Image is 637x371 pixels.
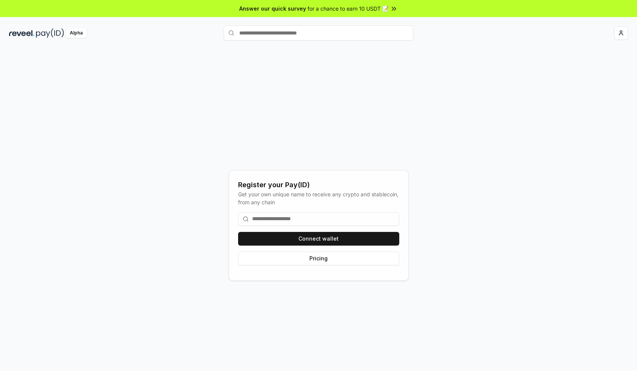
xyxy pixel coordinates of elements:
[9,28,35,38] img: reveel_dark
[36,28,64,38] img: pay_id
[238,180,399,190] div: Register your Pay(ID)
[238,252,399,265] button: Pricing
[238,190,399,206] div: Get your own unique name to receive any crypto and stablecoin, from any chain
[239,5,306,13] span: Answer our quick survey
[238,232,399,246] button: Connect wallet
[308,5,389,13] span: for a chance to earn 10 USDT 📝
[66,28,87,38] div: Alpha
